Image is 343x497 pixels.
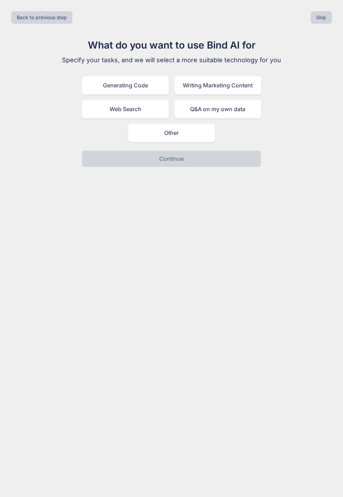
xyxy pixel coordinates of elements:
[310,11,332,24] button: Skip
[174,100,261,118] div: Q&A on my own data
[54,38,289,52] h1: What do you want to use Bind AI for
[82,100,169,118] div: Web Search
[82,150,261,167] button: Continue
[159,154,184,163] p: Continue
[128,124,215,142] div: Other
[54,55,289,65] p: Specify your tasks, and we will select a more suitable technology for you
[174,76,261,94] div: Writing Marketing Content
[11,11,72,24] button: Back to previous step
[82,76,169,94] div: Generating Code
